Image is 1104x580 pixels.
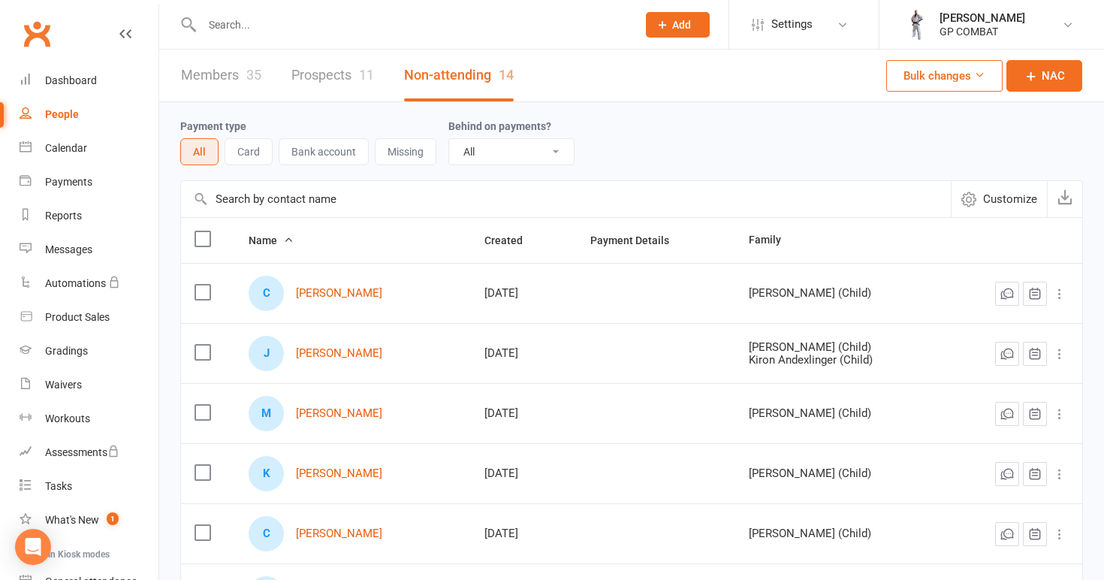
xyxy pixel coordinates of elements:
[359,67,374,83] div: 11
[249,516,284,551] div: Chantelle
[180,120,246,132] label: Payment type
[45,210,82,222] div: Reports
[646,12,710,38] button: Add
[951,181,1047,217] button: Customize
[279,138,369,165] button: Bank account
[291,50,374,101] a: Prospects11
[20,436,158,470] a: Assessments
[448,120,551,132] label: Behind on payments?
[249,276,284,311] div: Corey
[749,287,939,300] div: [PERSON_NAME] (Child)
[983,190,1037,208] span: Customize
[181,50,261,101] a: Members35
[20,131,158,165] a: Calendar
[45,108,79,120] div: People
[225,138,273,165] button: Card
[18,15,56,53] a: Clubworx
[484,527,563,540] div: [DATE]
[296,287,382,300] a: [PERSON_NAME]
[940,11,1025,25] div: [PERSON_NAME]
[20,301,158,334] a: Product Sales
[45,412,90,424] div: Workouts
[749,467,939,480] div: [PERSON_NAME] (Child)
[590,234,686,246] span: Payment Details
[45,345,88,357] div: Gradings
[249,234,294,246] span: Name
[45,480,72,492] div: Tasks
[249,231,294,249] button: Name
[499,67,514,83] div: 14
[1042,67,1065,85] span: NAC
[20,402,158,436] a: Workouts
[296,407,382,420] a: [PERSON_NAME]
[484,231,539,249] button: Created
[749,407,939,420] div: [PERSON_NAME] (Child)
[1006,60,1082,92] a: NAC
[45,243,92,255] div: Messages
[590,231,686,249] button: Payment Details
[20,334,158,368] a: Gradings
[20,199,158,233] a: Reports
[484,234,539,246] span: Created
[45,514,99,526] div: What's New
[45,74,97,86] div: Dashboard
[902,10,932,40] img: thumb_image1750126119.png
[20,470,158,503] a: Tasks
[940,25,1025,38] div: GP COMBAT
[296,467,382,480] a: [PERSON_NAME]
[484,287,563,300] div: [DATE]
[404,50,514,101] a: Non-attending14
[180,138,219,165] button: All
[484,467,563,480] div: [DATE]
[45,142,87,154] div: Calendar
[20,368,158,402] a: Waivers
[484,407,563,420] div: [DATE]
[45,446,119,458] div: Assessments
[20,64,158,98] a: Dashboard
[771,8,813,41] span: Settings
[45,277,106,289] div: Automations
[886,60,1003,92] button: Bulk changes
[484,347,563,360] div: [DATE]
[45,379,82,391] div: Waivers
[296,527,382,540] a: [PERSON_NAME]
[20,98,158,131] a: People
[15,529,51,565] div: Open Intercom Messenger
[198,14,626,35] input: Search...
[20,165,158,199] a: Payments
[749,354,939,367] div: Kiron Andexlinger (Child)
[375,138,436,165] button: Missing
[20,267,158,301] a: Automations
[672,19,691,31] span: Add
[107,512,119,525] span: 1
[45,176,92,188] div: Payments
[249,336,284,371] div: Jonas
[246,67,261,83] div: 35
[20,233,158,267] a: Messages
[20,503,158,537] a: What's New1
[735,218,952,263] th: Family
[45,311,110,323] div: Product Sales
[296,347,382,360] a: [PERSON_NAME]
[181,181,951,217] input: Search by contact name
[249,396,284,431] div: Meagan
[749,527,939,540] div: [PERSON_NAME] (Child)
[749,341,939,354] div: [PERSON_NAME] (Child)
[249,456,284,491] div: Kellie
